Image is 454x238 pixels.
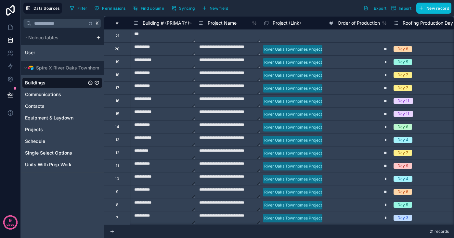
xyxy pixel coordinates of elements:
div: 18 [115,72,119,78]
div: River Oaks Townhomes Project [264,85,322,91]
div: Day 11 [397,111,409,117]
div: River Oaks Townhomes Project [264,72,322,78]
span: Project Name [208,20,237,26]
span: Filter [77,6,87,11]
div: Day 6 [397,124,408,130]
div: 12 [115,150,119,156]
div: 21 [115,33,119,39]
div: River Oaks Townhomes Project [264,189,322,195]
div: Day 7 [397,85,408,91]
div: 17 [115,85,119,91]
button: New record [416,3,451,14]
span: K [95,21,99,26]
div: River Oaks Townhomes Project [264,150,322,156]
p: 9 [9,217,12,224]
div: 13 [115,137,119,143]
button: Import [389,3,414,14]
button: Export [361,3,389,14]
button: Find column [131,3,166,13]
span: Order of Production [338,20,380,26]
span: Building # (PRIMARY) [143,20,189,26]
span: Permissions [102,6,125,11]
div: Day 4 [397,176,409,182]
span: Syncing [179,6,195,11]
a: Syncing [169,3,200,13]
button: Filter [67,3,90,13]
div: 8 [116,202,118,207]
div: River Oaks Townhomes Project [264,163,322,169]
div: Day 4 [397,137,409,143]
div: 19 [115,59,119,65]
div: River Oaks Townhomes Project [264,46,322,52]
button: Permissions [92,3,128,13]
div: River Oaks Townhomes Project [264,98,322,104]
div: River Oaks Townhomes Project [264,202,322,208]
div: 16 [115,98,119,104]
div: # [109,20,125,25]
div: River Oaks Townhomes Project [264,215,322,221]
a: Permissions [92,3,130,13]
div: 11 [116,163,119,169]
a: New record [414,3,451,14]
div: Day 11 [397,98,409,104]
div: Day 9 [397,163,408,169]
span: 21 records [430,229,449,234]
span: Data Sources [33,6,60,11]
span: New field [210,6,228,11]
div: River Oaks Townhomes Project [264,111,322,117]
div: 20 [115,46,120,52]
div: 10 [115,176,119,182]
div: 9 [116,189,118,194]
div: River Oaks Townhomes Project [264,124,322,130]
div: Day 7 [397,150,408,156]
span: Project (Link) [273,20,301,26]
span: New record [426,6,449,11]
div: 14 [115,124,119,130]
div: River Oaks Townhomes Project [264,137,322,143]
div: River Oaks Townhomes Project [264,59,322,65]
button: Data Sources [23,3,62,14]
div: 15 [115,111,119,117]
div: Day 8 [397,46,408,52]
span: Roofing Production Day [403,20,453,26]
span: Find column [141,6,164,11]
div: Day 8 [397,189,408,195]
div: Day 7 [397,72,408,78]
span: Export [374,6,386,11]
div: Day 5 [397,202,408,208]
div: Day 3 [397,215,408,221]
div: Day 5 [397,59,408,65]
button: New field [200,3,230,13]
p: days [6,220,14,229]
div: River Oaks Townhomes Project [264,176,322,182]
div: 7 [116,215,118,220]
button: Syncing [169,3,197,13]
span: Import [399,6,411,11]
